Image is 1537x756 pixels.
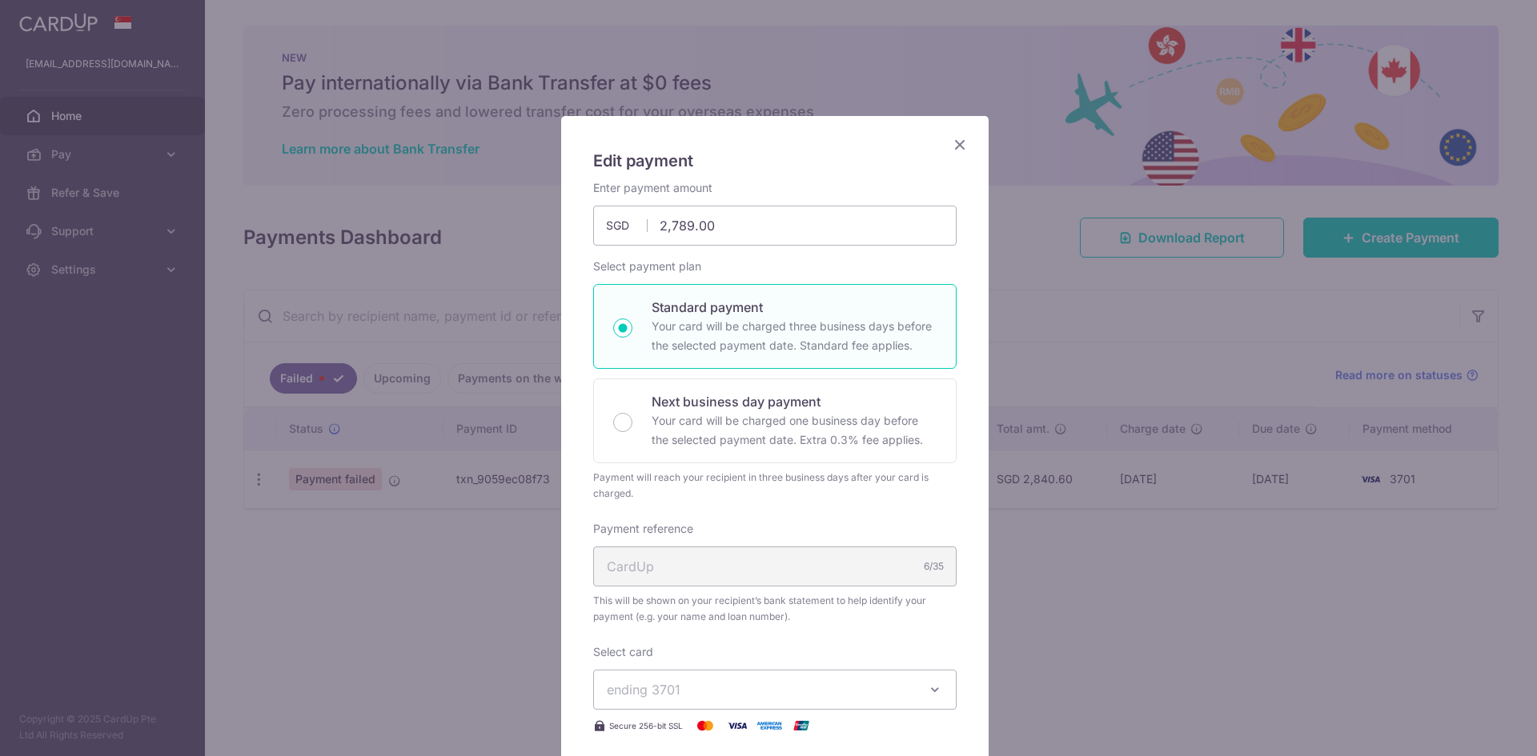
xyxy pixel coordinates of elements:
[593,206,957,246] input: 0.00
[753,716,785,735] img: American Express
[652,411,937,450] p: Your card will be charged one business day before the selected payment date. Extra 0.3% fee applies.
[593,593,957,625] span: This will be shown on your recipient’s bank statement to help identify your payment (e.g. your na...
[593,148,957,174] h5: Edit payment
[593,470,957,502] div: Payment will reach your recipient in three business days after your card is charged.
[950,135,969,154] button: Close
[607,682,680,698] span: ending 3701
[652,392,937,411] p: Next business day payment
[593,258,701,274] label: Select payment plan
[652,298,937,317] p: Standard payment
[593,644,653,660] label: Select card
[721,716,753,735] img: Visa
[652,317,937,355] p: Your card will be charged three business days before the selected payment date. Standard fee appl...
[689,716,721,735] img: Mastercard
[593,521,693,537] label: Payment reference
[609,719,683,732] span: Secure 256-bit SSL
[785,716,817,735] img: UnionPay
[606,218,648,234] span: SGD
[593,180,712,196] label: Enter payment amount
[924,558,944,574] div: 6/35
[36,11,69,26] span: Help
[593,670,957,710] button: ending 3701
